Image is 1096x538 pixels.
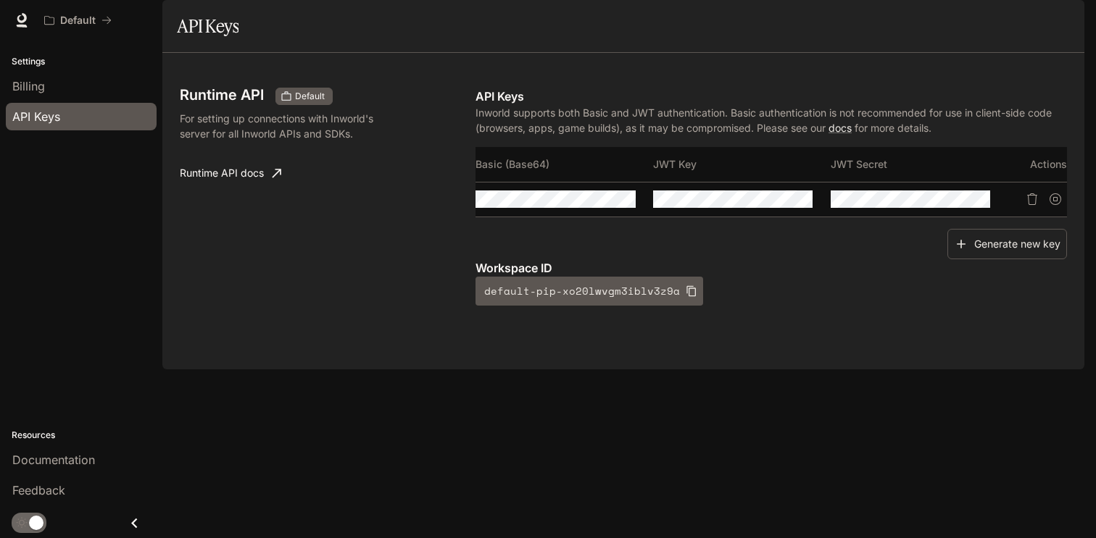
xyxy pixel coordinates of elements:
p: Default [60,14,96,27]
p: For setting up connections with Inworld's server for all Inworld APIs and SDKs. [180,111,393,141]
th: Basic (Base64) [476,147,653,182]
a: Runtime API docs [174,159,287,188]
p: Workspace ID [476,259,1067,277]
a: docs [829,122,852,134]
button: default-pip-xo20lwvgm3iblv3z9a [476,277,703,306]
h1: API Keys [177,12,238,41]
button: All workspaces [38,6,118,35]
p: API Keys [476,88,1067,105]
button: Suspend API key [1044,188,1067,211]
div: These keys will apply to your current workspace only [275,88,333,105]
p: Inworld supports both Basic and JWT authentication. Basic authentication is not recommended for u... [476,105,1067,135]
button: Generate new key [947,229,1067,260]
th: JWT Key [653,147,831,182]
span: Default [289,90,331,103]
h3: Runtime API [180,88,264,102]
th: Actions [1008,147,1067,182]
button: Delete API key [1021,188,1044,211]
th: JWT Secret [831,147,1008,182]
